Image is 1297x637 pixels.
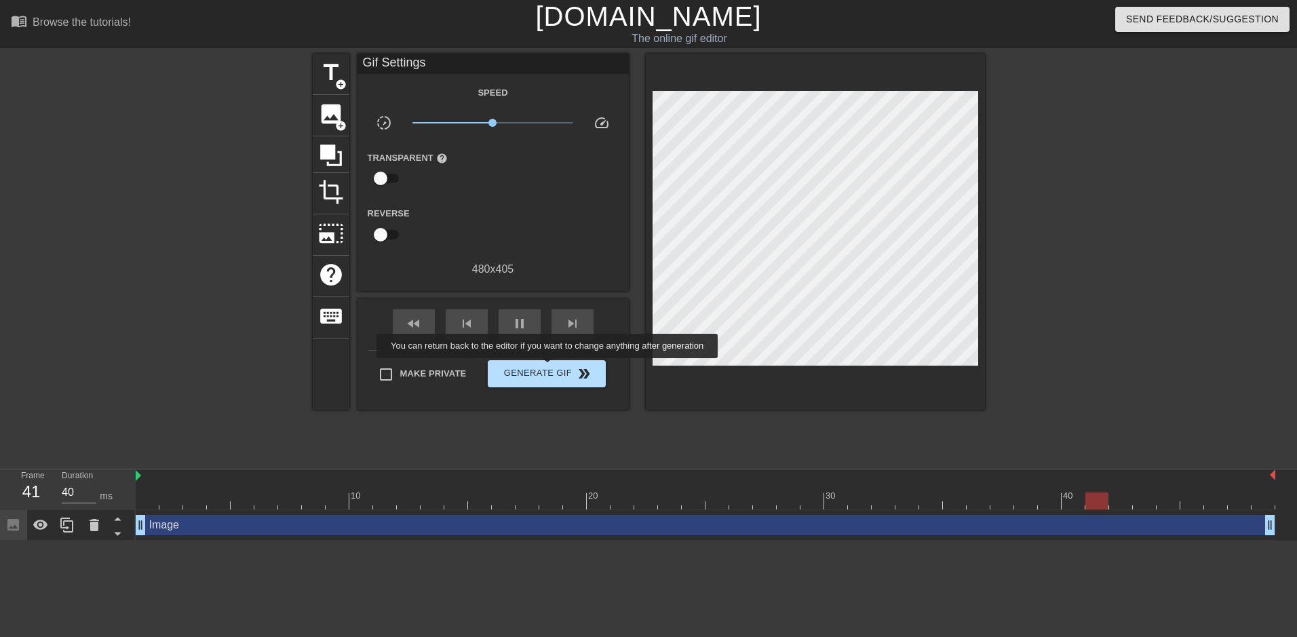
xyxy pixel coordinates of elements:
[318,101,344,127] span: image
[318,179,344,205] span: crop
[318,60,344,85] span: title
[318,220,344,246] span: photo_size_select_large
[21,480,41,504] div: 41
[826,489,838,503] div: 30
[459,315,475,332] span: skip_previous
[335,79,347,90] span: add_circle
[436,153,448,164] span: help
[368,151,448,165] label: Transparent
[368,207,410,220] label: Reverse
[511,315,528,332] span: pause
[134,518,147,532] span: drag_handle
[11,469,52,509] div: Frame
[62,472,93,480] label: Duration
[1270,469,1275,480] img: bound-end.png
[488,360,605,387] button: Generate Gif
[564,315,581,332] span: skip_next
[406,315,422,332] span: fast_rewind
[576,366,592,382] span: double_arrow
[439,31,919,47] div: The online gif editor
[478,86,507,100] label: Speed
[1063,489,1075,503] div: 40
[493,366,600,382] span: Generate Gif
[351,489,363,503] div: 10
[335,120,347,132] span: add_circle
[11,13,27,29] span: menu_book
[594,115,610,131] span: speed
[376,115,392,131] span: slow_motion_video
[318,262,344,288] span: help
[1115,7,1290,32] button: Send Feedback/Suggestion
[11,13,131,34] a: Browse the tutorials!
[318,303,344,329] span: keyboard
[588,489,600,503] div: 20
[535,1,761,31] a: [DOMAIN_NAME]
[1126,11,1279,28] span: Send Feedback/Suggestion
[400,367,467,381] span: Make Private
[100,489,113,503] div: ms
[357,54,629,74] div: Gif Settings
[357,261,629,277] div: 480 x 405
[33,16,131,28] div: Browse the tutorials!
[1263,518,1277,532] span: drag_handle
